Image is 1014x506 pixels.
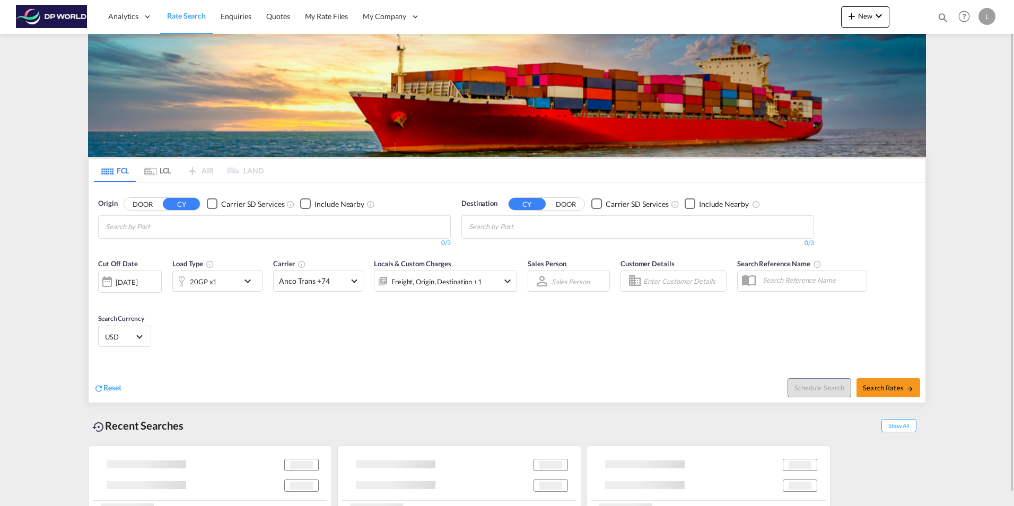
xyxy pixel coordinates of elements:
md-checkbox: Checkbox No Ink [300,198,364,210]
input: Search Reference Name [757,272,867,288]
span: Show All [881,419,916,432]
button: CY [509,198,546,210]
md-icon: icon-backup-restore [92,421,105,433]
md-icon: Unchecked: Search for CY (Container Yard) services for all selected carriers.Checked : Search for... [286,200,295,208]
div: L [978,8,995,25]
span: USD [105,332,135,342]
div: [DATE] [116,277,137,287]
md-tab-item: LCL [136,159,179,182]
md-icon: icon-information-outline [206,260,214,268]
md-chips-wrap: Chips container with autocompletion. Enter the text area, type text to search, and then use the u... [104,216,211,235]
input: Chips input. [469,219,570,235]
md-icon: Unchecked: Ignores neighbouring ports when fetching rates.Checked : Includes neighbouring ports w... [752,200,760,208]
span: My Company [363,11,406,22]
span: Search Reference Name [737,259,821,268]
span: Search Rates [863,383,914,392]
div: Carrier SD Services [221,199,284,210]
button: Note: By default Schedule search will only considerorigin ports, destination ports and cut off da... [788,378,851,397]
span: Search Currency [98,315,144,322]
div: Include Nearby [699,199,749,210]
md-icon: icon-refresh [94,383,103,393]
span: Enquiries [221,12,251,21]
div: Carrier SD Services [606,199,669,210]
md-icon: icon-chevron-down [501,275,514,287]
div: icon-magnify [937,12,949,28]
span: My Rate Files [305,12,348,21]
span: Rate Search [167,11,206,20]
button: icon-plus 400-fgNewicon-chevron-down [841,6,889,28]
div: Include Nearby [314,199,364,210]
span: Reset [103,383,121,392]
div: 0/3 [461,239,814,248]
md-icon: Unchecked: Search for CY (Container Yard) services for all selected carriers.Checked : Search for... [671,200,679,208]
div: icon-refreshReset [94,382,121,394]
img: LCL+%26+FCL+BACKGROUND.png [88,34,926,157]
md-checkbox: Checkbox No Ink [685,198,749,210]
div: Freight Origin Destination Factory Stuffing [391,274,482,289]
span: Locals & Custom Charges [374,259,451,268]
md-icon: icon-chevron-down [872,10,885,22]
span: Sales Person [528,259,566,268]
span: Anco Trans +74 [279,276,348,286]
md-icon: icon-magnify [937,12,949,23]
div: 20GP x1 [190,274,217,289]
md-icon: Unchecked: Ignores neighbouring ports when fetching rates.Checked : Includes neighbouring ports w... [366,200,375,208]
span: Customer Details [620,259,674,268]
span: Analytics [108,11,138,22]
md-icon: Your search will be saved by the below given name [813,260,821,268]
span: Quotes [266,12,290,21]
span: Help [955,7,973,25]
div: 20GP x1icon-chevron-down [172,271,263,292]
md-datepicker: Select [98,292,106,306]
img: c08ca190194411f088ed0f3ba295208c.png [16,5,88,29]
md-select: Select Currency: $ USDUnited States Dollar [104,329,145,344]
span: Cut Off Date [98,259,138,268]
md-icon: icon-chevron-down [241,275,259,287]
div: Help [955,7,978,27]
md-icon: icon-plus 400-fg [845,10,858,22]
button: DOOR [124,198,161,210]
span: New [845,12,885,20]
div: 0/3 [98,239,451,248]
button: DOOR [547,198,584,210]
input: Enter Customer Details [643,273,723,289]
md-chips-wrap: Chips container with autocompletion. Enter the text area, type text to search, and then use the u... [467,216,574,235]
div: [DATE] [98,271,162,293]
div: OriginDOOR CY Checkbox No InkUnchecked: Search for CY (Container Yard) services for all selected ... [89,182,925,403]
input: Chips input. [106,219,206,235]
span: Origin [98,198,117,209]
md-icon: icon-arrow-right [906,385,914,392]
md-icon: The selected Trucker/Carrierwill be displayed in the rate results If the rates are from another f... [298,260,306,268]
div: Recent Searches [88,414,188,438]
md-tab-item: FCL [94,159,136,182]
md-checkbox: Checkbox No Ink [207,198,284,210]
md-checkbox: Checkbox No Ink [591,198,669,210]
span: Carrier [273,259,306,268]
md-pagination-wrapper: Use the left and right arrow keys to navigate between tabs [94,159,264,182]
span: Load Type [172,259,214,268]
button: CY [163,198,200,210]
button: Search Ratesicon-arrow-right [856,378,920,397]
md-select: Sales Person [550,274,591,289]
div: Freight Origin Destination Factory Stuffingicon-chevron-down [374,271,517,292]
span: Destination [461,198,497,209]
